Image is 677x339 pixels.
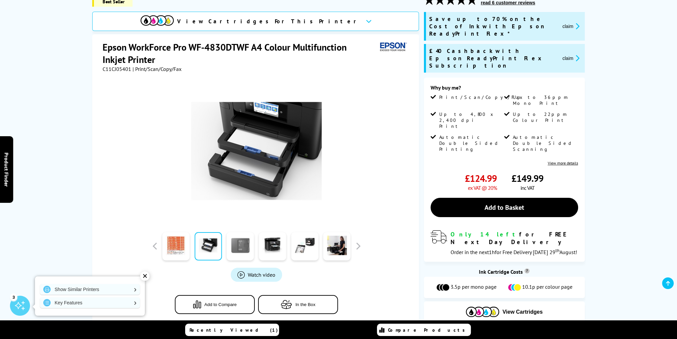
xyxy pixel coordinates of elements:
span: Watch video [248,271,275,278]
button: promo-description [560,22,581,30]
span: Automatic Double Sided Scanning [513,134,576,152]
span: Order in the next for Free Delivery [DATE] 29 August! [451,249,577,255]
a: Key Features [40,297,140,308]
span: 1h [489,249,495,255]
span: Up to 22ppm Colour Print [513,111,576,123]
span: inc VAT [520,184,534,191]
div: for FREE Next Day Delivery [451,230,578,246]
a: Show Similar Printers [40,284,140,295]
span: C11CJ05401 [102,66,131,72]
span: Compare Products [388,327,469,333]
span: ex VAT @ 20% [468,184,497,191]
button: promo-description [560,54,581,62]
img: Cartridges [466,307,499,317]
div: modal_delivery [431,230,578,255]
h1: Epson WorkForce Pro WF-4830DTWF A4 Colour Multifunction Inkjet Printer [102,41,377,66]
a: View more details [548,161,578,166]
span: Add to Compare [204,302,237,307]
span: £124.99 [465,172,497,184]
span: Print/Scan/Copy/Fax [439,94,525,100]
a: Recently Viewed (1) [185,324,279,336]
a: Product_All_Videos [231,268,282,282]
span: Automatic Double Sided Printing [439,134,503,152]
img: Thumbnail [191,86,322,216]
span: | Print/Scan/Copy/Fax [132,66,181,72]
span: £149.99 [511,172,543,184]
div: 3 [10,293,17,301]
span: £40 Cashback with Epson ReadyPrint Flex Subscription [429,47,557,69]
div: ✕ [140,271,150,281]
a: Compare Products [377,324,471,336]
span: In the Box [295,302,315,307]
span: Product Finder [3,153,10,187]
button: Add to Compare [175,295,255,314]
img: Epson [377,41,408,53]
sup: th [555,247,559,253]
span: View Cartridges [503,309,543,315]
button: In the Box [258,295,338,314]
img: cmyk-icon.svg [141,15,174,26]
sup: Cost per page [524,268,529,273]
span: 3.5p per mono page [451,283,497,291]
span: Only 14 left [451,230,519,238]
span: Save up to 70% on the Cost of Ink with Epson ReadyPrint Flex* [429,15,557,37]
span: 10.1p per colour page [522,283,572,291]
div: Why buy me? [431,84,578,94]
span: Recently Viewed (1) [189,327,278,333]
a: Add to Basket [431,198,578,217]
span: Up to 36ppm Mono Print [513,94,576,106]
span: View Cartridges For This Printer [177,18,360,25]
span: Up to 4,800 x 2,400 dpi Print [439,111,503,129]
div: Ink Cartridge Costs [424,268,585,275]
button: View Cartridges [429,306,580,317]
